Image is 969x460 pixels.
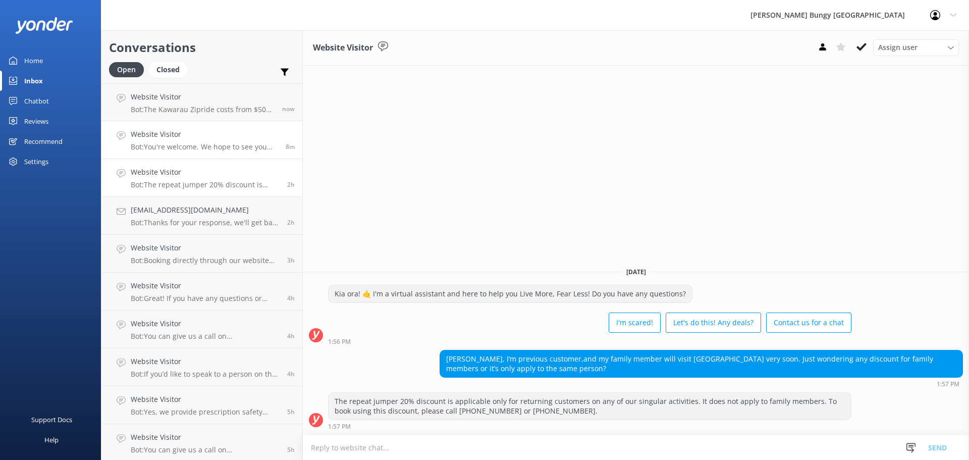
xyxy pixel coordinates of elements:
div: Closed [149,62,187,77]
div: [PERSON_NAME], I’m previous customer,and my family member will visit [GEOGRAPHIC_DATA] very soon.... [440,350,962,377]
p: Bot: If you’d like to speak to a person on the [PERSON_NAME] Bungy reservations team, please call... [131,370,280,379]
h4: Website Visitor [131,318,280,329]
a: Website VisitorBot:You're welcome. We hope to see you soon!8m [101,121,302,159]
a: Website VisitorBot:If you’d like to speak to a person on the [PERSON_NAME] Bungy reservations tea... [101,348,302,386]
strong: 1:56 PM [328,339,351,345]
a: Closed [149,64,192,75]
a: Website VisitorBot:The Kawarau Zipride costs from $50 per person, or as a $40 bungy add-on. The Z... [101,83,302,121]
p: Bot: You're welcome. We hope to see you soon! [131,142,278,151]
div: Aug 28 2025 01:57pm (UTC +12:00) Pacific/Auckland [440,380,963,387]
a: Website VisitorBot:Booking directly through our website always offers the best prices. Our combos... [101,235,302,273]
span: Aug 28 2025 01:45pm (UTC +12:00) Pacific/Auckland [287,218,295,227]
h4: Website Visitor [131,432,280,443]
p: Bot: Booking directly through our website always offers the best prices. Our combos are the best ... [131,256,280,265]
span: Aug 28 2025 11:22am (UTC +12:00) Pacific/Auckland [287,370,295,378]
p: Bot: Thanks for your response, we'll get back to you as soon as we can during opening hours. [131,218,280,227]
span: Aug 28 2025 01:57pm (UTC +12:00) Pacific/Auckland [287,180,295,189]
div: Recommend [24,131,63,151]
div: Kia ora! 🤙 I'm a virtual assistant and here to help you Live More, Fear Less! Do you have any que... [329,285,692,302]
strong: 1:57 PM [937,381,959,387]
h4: Website Visitor [131,167,280,178]
h2: Conversations [109,38,295,57]
h3: Website Visitor [313,41,373,55]
span: Aug 28 2025 12:52pm (UTC +12:00) Pacific/Auckland [287,256,295,265]
a: Website VisitorBot:Yes, we provide prescription safety goggles upon request. Simply request them ... [101,386,302,424]
span: Aug 28 2025 04:02pm (UTC +12:00) Pacific/Auckland [286,142,295,151]
div: Assign User [873,39,959,56]
div: Aug 28 2025 01:57pm (UTC +12:00) Pacific/Auckland [328,423,851,430]
div: Support Docs [31,410,72,430]
span: Aug 28 2025 11:31am (UTC +12:00) Pacific/Auckland [287,332,295,340]
div: Chatbot [24,91,49,111]
div: The repeat jumper 20% discount is applicable only for returning customers on any of our singular ... [329,393,851,420]
img: yonder-white-logo.png [15,17,73,34]
div: Aug 28 2025 01:56pm (UTC +12:00) Pacific/Auckland [328,338,851,345]
h4: Website Visitor [131,129,278,140]
a: Open [109,64,149,75]
button: I'm scared! [609,313,661,333]
a: Website VisitorBot:You can give us a call on [PHONE_NUMBER] or [PHONE_NUMBER] to chat with a crew... [101,311,302,348]
span: Aug 28 2025 10:36am (UTC +12:00) Pacific/Auckland [287,445,295,454]
p: Bot: The Kawarau Zipride costs from $50 per person, or as a $40 bungy add-on. The Zipride 5 pack ... [131,105,275,114]
div: Reviews [24,111,48,131]
p: Bot: The repeat jumper 20% discount is applicable only for returning customers on any of our sing... [131,180,280,189]
span: Assign user [878,42,918,53]
p: Bot: Yes, we provide prescription safety goggles upon request. Simply request them with our crew ... [131,407,280,417]
h4: Website Visitor [131,280,280,291]
p: Bot: You can give us a call on [PHONE_NUMBER] or [PHONE_NUMBER] to chat with a crew member. Our o... [131,332,280,341]
p: Bot: You can give us a call on [PHONE_NUMBER] or [PHONE_NUMBER] to chat with a crew member. Our o... [131,445,280,454]
h4: Website Visitor [131,394,280,405]
span: Aug 28 2025 10:40am (UTC +12:00) Pacific/Auckland [287,407,295,416]
button: Let's do this! Any deals? [666,313,761,333]
div: Settings [24,151,48,172]
div: Help [44,430,59,450]
a: Website VisitorBot:The repeat jumper 20% discount is applicable only for returning customers on a... [101,159,302,197]
h4: [EMAIL_ADDRESS][DOMAIN_NAME] [131,205,280,216]
h4: Website Visitor [131,356,280,367]
span: Aug 28 2025 12:03pm (UTC +12:00) Pacific/Auckland [287,294,295,302]
a: [EMAIL_ADDRESS][DOMAIN_NAME]Bot:Thanks for your response, we'll get back to you as soon as we can... [101,197,302,235]
button: Contact us for a chat [766,313,851,333]
h4: Website Visitor [131,242,280,253]
div: Open [109,62,144,77]
span: [DATE] [620,268,652,276]
a: Website VisitorBot:Great! If you have any questions or need assistance with your reservation, fee... [101,273,302,311]
h4: Website Visitor [131,91,275,103]
strong: 1:57 PM [328,424,351,430]
div: Inbox [24,71,43,91]
span: Aug 28 2025 04:10pm (UTC +12:00) Pacific/Auckland [282,105,295,113]
p: Bot: Great! If you have any questions or need assistance with your reservation, feel free to reac... [131,294,280,303]
div: Home [24,50,43,71]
